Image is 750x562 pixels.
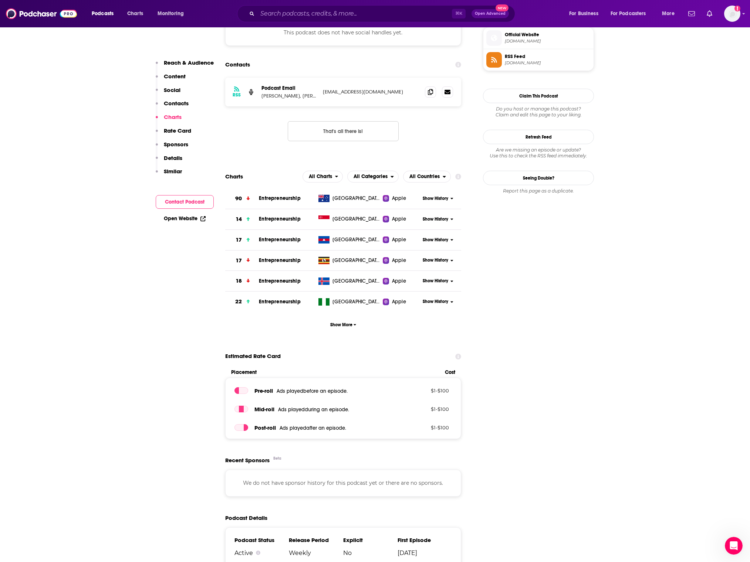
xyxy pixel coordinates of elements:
span: Nigeria [332,298,381,306]
h3: RSS [233,92,241,98]
div: This podcast does not have social handles yet. [225,19,461,46]
span: Singapore [332,215,381,223]
button: Show History [420,278,456,284]
a: Charts [122,8,148,20]
button: open menu [564,8,608,20]
span: For Business [569,8,598,19]
h2: Categories [347,171,399,183]
a: Apple [383,277,420,285]
h3: First Episode [398,537,452,544]
span: Ads played before an episode . [277,388,348,394]
button: Contact Podcast [156,195,214,209]
a: 17 [225,251,259,271]
span: Official Website [505,31,591,38]
input: Search podcasts, credits, & more... [257,8,452,20]
span: Show History [423,216,448,222]
button: open menu [347,171,399,183]
a: Entrepreneurship [259,216,300,222]
span: Show More [330,322,357,327]
a: Apple [383,298,420,306]
button: Rate Card [156,127,191,141]
button: Show History [420,299,456,305]
div: Search podcasts, credits, & more... [244,5,522,22]
h2: Platforms [303,171,343,183]
img: User Profile [724,6,740,22]
div: Are we missing an episode or update? Use this to check the RSS feed immediately. [483,147,594,159]
p: Contacts [164,100,189,107]
button: Social [156,86,180,100]
a: Seeing Double? [483,171,594,185]
span: Logged in as antoine.jordan [724,6,740,22]
span: Mid -roll [254,406,274,413]
a: [GEOGRAPHIC_DATA] [315,298,383,306]
span: redcircle.com [505,38,591,44]
span: RSS Feed [505,53,591,60]
a: Entrepreneurship [259,195,300,201]
button: Contacts [156,100,189,113]
span: Australia [332,195,381,202]
button: Content [156,73,186,86]
button: open menu [152,8,193,20]
button: open menu [657,8,684,20]
a: Entrepreneurship [259,278,300,284]
div: Report this page as a duplicate. [483,188,594,194]
span: Apple [392,195,406,202]
h2: Countries [403,171,451,183]
button: Open AdvancedNew [472,9,509,18]
h3: Explicit [343,537,398,544]
h3: 22 [235,297,242,306]
span: ⌘ K [452,9,466,18]
span: Weekly [289,549,343,556]
a: Apple [383,257,420,264]
span: Ads played during an episode . [278,406,349,413]
span: Show History [423,257,448,263]
span: Podcasts [92,8,114,19]
svg: Add a profile image [734,6,740,11]
span: Uganda [332,257,381,264]
span: All Categories [354,174,388,179]
button: Show History [420,257,456,263]
span: Apple [392,236,406,243]
div: Beta [273,456,281,461]
span: No [343,549,398,556]
p: Content [164,73,186,80]
button: Show More [225,318,461,331]
span: Estimated Rate Card [225,349,281,363]
h2: Contacts [225,58,250,72]
p: [EMAIL_ADDRESS][DOMAIN_NAME] [323,89,419,95]
p: Similar [164,168,182,175]
span: Charts [127,8,143,19]
span: New [496,4,509,11]
span: Recent Sponsors [225,457,270,464]
p: Rate Card [164,127,191,134]
a: Official Website[DOMAIN_NAME] [486,30,591,46]
button: open menu [606,8,657,20]
p: Charts [164,113,182,120]
span: [DATE] [398,549,452,556]
button: Show History [420,216,456,222]
button: Show profile menu [724,6,740,22]
a: Show notifications dropdown [685,7,698,20]
iframe: Intercom live chat [725,537,743,555]
span: Do you host or manage this podcast? [483,106,594,112]
img: Podchaser - Follow, Share and Rate Podcasts [6,7,77,21]
span: Cambodia [332,236,381,243]
button: Show History [420,195,456,202]
h3: 17 [236,256,242,265]
span: All Charts [309,174,332,179]
a: Entrepreneurship [259,257,300,263]
a: Apple [383,215,420,223]
span: Iceland [332,277,381,285]
p: [PERSON_NAME], [PERSON_NAME], [PERSON_NAME] [261,93,317,99]
a: Apple [383,236,420,243]
a: [GEOGRAPHIC_DATA] [315,277,383,285]
p: $ 1 - $ 100 [401,425,449,430]
button: Claim This Podcast [483,89,594,103]
button: Charts [156,113,182,127]
span: Apple [392,298,406,306]
h3: Podcast Status [234,537,289,544]
a: 17 [225,230,259,250]
button: Sponsors [156,141,188,154]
